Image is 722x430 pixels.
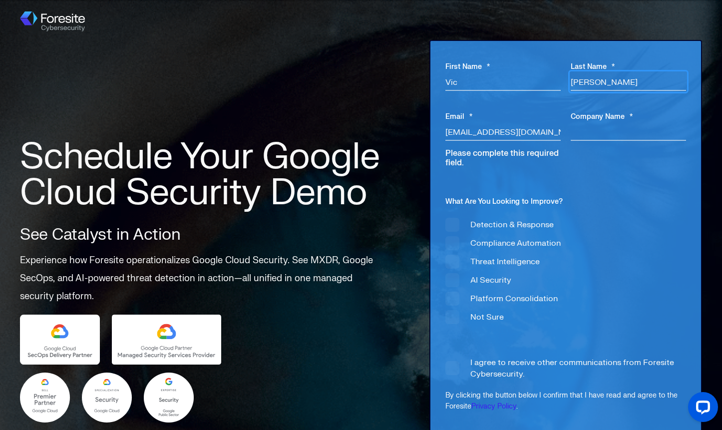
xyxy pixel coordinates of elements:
[144,373,194,423] img: Google Public Sector Security Expertise badge
[571,112,625,121] span: Company Name
[445,390,696,412] div: By clicking the button below I confirm that I have read and agree to the Foresite .
[20,11,85,31] img: Foresite logo, a hexagon shape of blues with a directional arrow to the right hand side, and the ...
[445,256,540,267] span: Threat Intelligence
[571,62,607,71] span: Last Name
[445,311,504,323] span: Not Sure
[445,197,563,206] span: What Are You Looking to Improve?
[82,373,132,423] img: Foresite Google Cloud badge - Specialization - Security
[445,62,482,71] span: First Name
[445,357,686,380] span: I agree to receive other communications from Foresite Cybersecurity.
[20,315,100,365] img: Foresite - Google Cloud SecOps Delivery Partner Badge
[680,388,722,430] iframe: LiveChat chat widget
[445,274,511,286] span: AI Security
[20,252,381,306] p: Experience how Foresite operationalizes Google Cloud Security. See MXDR, Google SecOps, and AI-po...
[20,129,381,211] h1: Schedule Your Google Cloud Security Demo
[112,315,221,365] img: Foresite is a Google Cloud Managed Security Services Partner
[20,11,85,31] a: Back to Home
[445,237,561,249] span: Compliance Automation
[445,293,558,304] span: Platform Consolidation
[445,112,464,121] span: Email
[445,148,559,168] label: Please complete this required field.
[20,227,381,243] h3: See Catalyst in Action
[20,373,70,423] img: foresite_google-cloud_badge__premier-partner_sell
[471,402,516,411] a: Privacy Policy
[445,219,554,230] span: Detection & Response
